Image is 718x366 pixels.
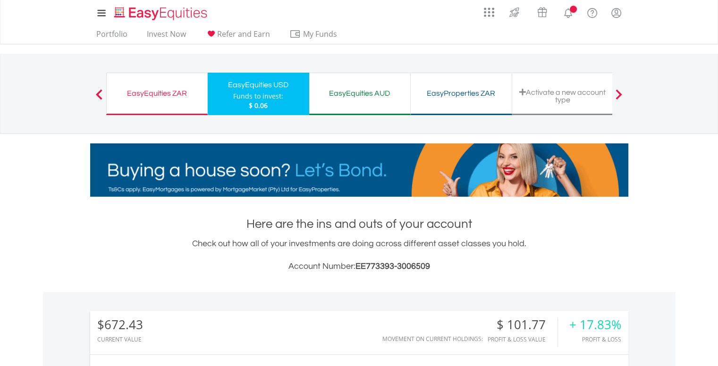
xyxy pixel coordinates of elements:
div: Profit & Loss Value [488,336,558,342]
a: Refer and Earn [202,29,274,44]
img: EasyMortage Promotion Banner [90,143,628,197]
div: CURRENT VALUE [97,336,143,342]
h3: Account Number: [90,260,628,273]
div: Check out how all of your investments are doing across different asset classes you hold. [90,237,628,273]
div: Activate a new account type [518,88,608,104]
div: EasyEquities AUD [315,87,405,100]
div: Movement on Current Holdings: [382,336,483,342]
a: Portfolio [93,29,131,44]
span: Refer and Earn [217,29,270,39]
span: My Funds [289,28,351,40]
a: Home page [110,2,211,21]
span: $ 0.06 [249,101,268,110]
div: Profit & Loss [569,336,621,342]
h1: Here are the ins and outs of your account [90,216,628,233]
img: thrive-v2.svg [507,5,522,20]
img: grid-menu-icon.svg [484,7,494,17]
div: $672.43 [97,318,143,332]
a: My Profile [604,2,628,23]
a: Vouchers [528,2,556,20]
a: AppsGrid [478,2,500,17]
div: EasyProperties ZAR [416,87,506,100]
a: Invest Now [143,29,190,44]
img: EasyEquities_Logo.png [112,6,211,21]
div: Funds to invest: [233,91,283,101]
div: + 17.83% [569,318,621,332]
a: Notifications [556,2,580,21]
div: EasyEquities USD [213,78,304,91]
img: vouchers-v2.svg [534,5,550,20]
span: EE773393-3006509 [355,262,430,271]
div: $ 101.77 [488,318,558,332]
div: EasyEquities ZAR [112,87,202,100]
a: FAQ's and Support [580,2,604,21]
